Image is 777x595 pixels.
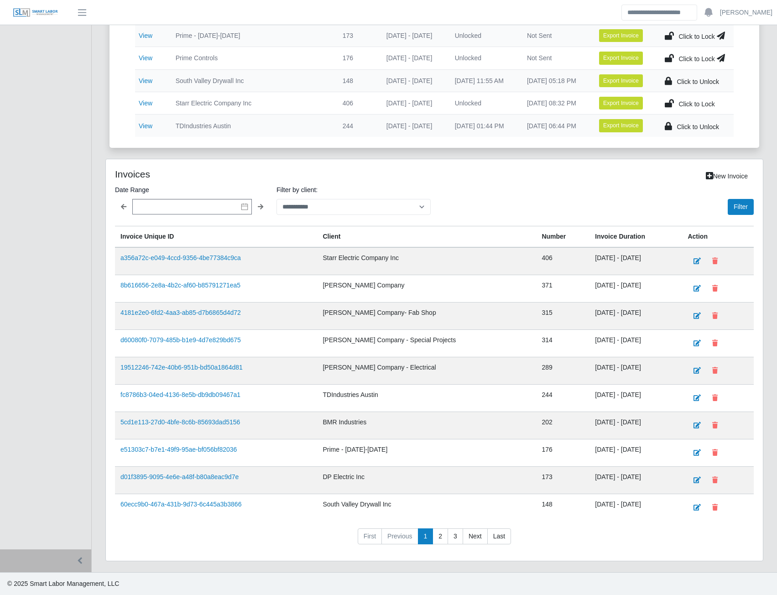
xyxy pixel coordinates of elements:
a: e51303c7-b7e1-49f9-95ae-bf056bf82036 [120,446,237,453]
label: Filter by client: [276,184,431,195]
td: [DATE] - [DATE] [379,24,448,47]
td: [PERSON_NAME] Company [317,275,536,302]
h4: Invoices [115,168,373,180]
td: South Valley Drywall Inc [317,494,536,521]
td: [DATE] - [DATE] [589,275,682,302]
td: 406 [536,247,589,275]
a: 60ecc9b0-467a-431b-9d73-6c445a3b3866 [120,501,241,508]
td: 202 [536,412,589,439]
th: Client [317,226,536,247]
td: 314 [536,329,589,357]
td: DP Electric Inc [317,466,536,494]
button: Export Invoice [599,52,643,64]
a: View [139,54,152,62]
td: BMR Industries [317,412,536,439]
td: 176 [335,47,379,69]
td: Unlocked [448,47,520,69]
td: [DATE] - [DATE] [379,69,448,92]
td: [DATE] - [DATE] [589,494,682,521]
td: 315 [536,302,589,329]
td: [DATE] - [DATE] [589,384,682,412]
td: [DATE] 01:44 PM [448,115,520,137]
a: 5cd1e113-27d0-4bfe-8c6b-85693dad5156 [120,418,240,426]
td: [DATE] 08:32 PM [520,92,592,115]
a: 4181e2e0-6fd2-4aa3-ab85-d7b6865d4d72 [120,309,241,316]
td: 173 [335,24,379,47]
a: Next [463,528,488,545]
a: [PERSON_NAME] [720,8,772,17]
td: Prime - [DATE]-[DATE] [317,439,536,466]
td: [DATE] - [DATE] [379,92,448,115]
td: [PERSON_NAME] Company- Fab Shop [317,302,536,329]
td: 289 [536,357,589,384]
a: 2 [433,528,448,545]
td: TDIndustries Austin [168,115,335,137]
a: View [139,99,152,107]
td: Not Sent [520,24,592,47]
button: Export Invoice [599,29,643,42]
td: [PERSON_NAME] Company - Special Projects [317,329,536,357]
td: 406 [335,92,379,115]
td: [DATE] - [DATE] [589,412,682,439]
a: 19512246-742e-40b6-951b-bd50a1864d81 [120,364,243,371]
span: Click to Lock [678,100,714,108]
span: Click to Lock [678,55,714,63]
a: d01f3895-9095-4e6e-a48f-b80a8eac9d7e [120,473,239,480]
td: Unlocked [448,24,520,47]
th: Invoice Duration [589,226,682,247]
img: SLM Logo [13,8,58,18]
a: View [139,32,152,39]
td: [DATE] - [DATE] [589,329,682,357]
button: Export Invoice [599,74,643,87]
td: South Valley Drywall Inc [168,69,335,92]
a: 8b616656-2e8a-4b2c-af60-b85791271ea5 [120,282,240,289]
td: [DATE] - [DATE] [589,302,682,329]
td: Starr Electric Company Inc [317,247,536,275]
td: Prime Controls [168,47,335,69]
a: fc8786b3-04ed-4136-8e5b-db9db09467a1 [120,391,240,398]
input: Search [621,5,697,21]
th: Invoice Unique ID [115,226,317,247]
td: 244 [335,115,379,137]
td: [DATE] - [DATE] [379,115,448,137]
a: d60080f0-7079-485b-b1e9-4d7e829bd675 [120,336,241,344]
td: [DATE] - [DATE] [589,247,682,275]
a: 1 [418,528,433,545]
label: Date Range [115,184,269,195]
td: 244 [536,384,589,412]
a: New Invoice [700,168,754,184]
td: Starr Electric Company Inc [168,92,335,115]
a: 3 [448,528,463,545]
td: 371 [536,275,589,302]
td: [DATE] - [DATE] [589,466,682,494]
td: 148 [536,494,589,521]
a: View [139,77,152,84]
button: Export Invoice [599,119,643,132]
th: Number [536,226,589,247]
a: Last [487,528,511,545]
td: [DATE] 06:44 PM [520,115,592,137]
a: a356a72c-e049-4ccd-9356-4be77384c9ca [120,254,241,261]
td: [DATE] - [DATE] [589,357,682,384]
span: Click to Lock [678,33,714,40]
td: [DATE] - [DATE] [379,47,448,69]
td: TDIndustries Austin [317,384,536,412]
button: Export Invoice [599,97,643,110]
td: [DATE] - [DATE] [589,439,682,466]
td: Unlocked [448,92,520,115]
td: 148 [335,69,379,92]
span: Click to Unlock [677,123,719,130]
td: [DATE] 05:18 PM [520,69,592,92]
td: [DATE] 11:55 AM [448,69,520,92]
td: 173 [536,466,589,494]
a: View [139,122,152,130]
td: Prime - [DATE]-[DATE] [168,24,335,47]
td: Not Sent [520,47,592,69]
nav: pagination [115,528,754,552]
th: Action [682,226,754,247]
td: 176 [536,439,589,466]
button: Filter [728,199,754,215]
td: [PERSON_NAME] Company - Electrical [317,357,536,384]
span: Click to Unlock [677,78,719,85]
span: © 2025 Smart Labor Management, LLC [7,580,119,587]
